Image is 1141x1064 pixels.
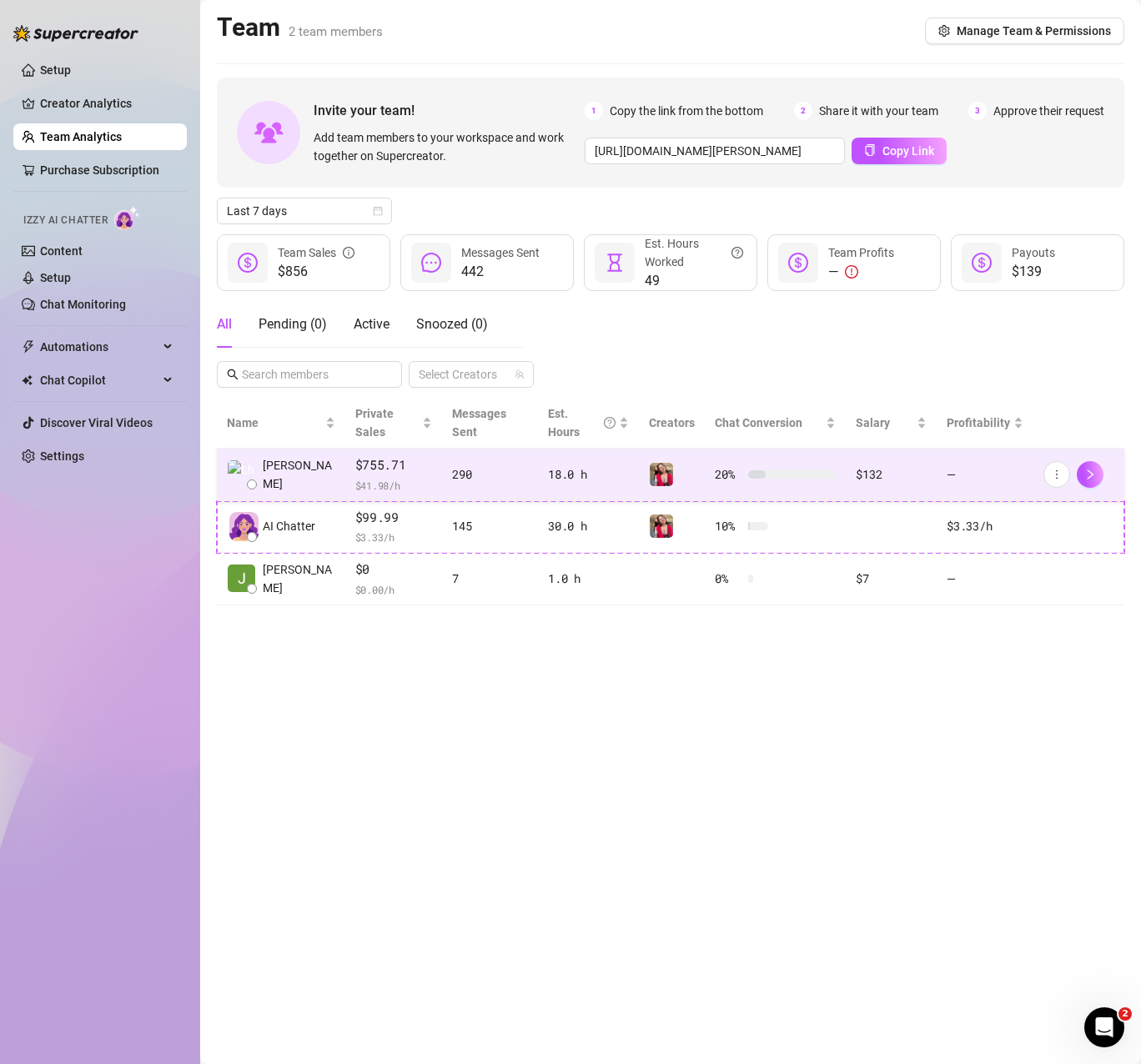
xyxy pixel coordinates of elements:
[263,456,335,493] span: [PERSON_NAME]
[856,465,927,484] div: $132
[937,449,1033,501] td: —
[238,253,258,273] span: dollar-circle
[1118,1007,1132,1021] span: 2
[1012,262,1055,282] span: $139
[925,18,1124,44] button: Manage Team & Permissions
[731,234,743,271] span: question-circle
[968,102,987,120] span: 3
[40,130,122,143] a: Team Analytics
[1084,469,1096,480] span: right
[452,407,506,439] span: Messages Sent
[23,213,108,228] span: Izzy AI Chatter
[845,265,858,279] span: exclamation-circle
[40,334,158,360] span: Automations
[217,12,383,43] h2: Team
[605,253,625,273] span: hourglass
[1051,469,1063,480] span: more
[40,244,83,258] a: Content
[314,128,578,165] span: Add team members to your workspace and work together on Supercreator.
[548,517,629,535] div: 30.0 h
[40,367,158,394] span: Chat Copilot
[461,262,540,282] span: 442
[972,253,992,273] span: dollar-circle
[40,271,71,284] a: Setup
[22,374,33,386] img: Chat Copilot
[228,460,255,488] img: Lhui Bernardo
[650,463,673,486] img: Estefania
[947,416,1010,429] span: Profitability
[355,407,394,439] span: Private Sales
[852,138,947,164] button: Copy Link
[228,565,255,592] img: Jessica
[1012,246,1055,259] span: Payouts
[40,449,84,463] a: Settings
[355,477,433,494] span: $ 41.98 /h
[421,253,441,273] span: message
[548,465,629,484] div: 18.0 h
[856,416,890,429] span: Salary
[40,298,126,311] a: Chat Monitoring
[957,24,1111,38] span: Manage Team & Permissions
[355,560,433,580] span: $0
[794,102,812,120] span: 2
[229,512,259,541] img: izzy-ai-chatter-avatar-DDCN_rTZ.svg
[645,234,743,271] div: Est. Hours Worked
[864,144,876,156] span: copy
[639,398,705,449] th: Creators
[548,404,616,441] div: Est. Hours
[40,63,71,77] a: Setup
[938,25,950,37] span: setting
[278,243,354,262] div: Team Sales
[819,102,938,120] span: Share it with your team
[452,570,528,588] div: 7
[343,243,354,262] span: info-circle
[828,246,894,259] span: Team Profits
[461,246,540,259] span: Messages Sent
[856,570,927,588] div: $7
[585,102,603,120] span: 1
[715,465,741,484] span: 20 %
[645,271,743,291] span: 49
[937,553,1033,605] td: —
[217,314,232,334] div: All
[1084,1007,1124,1047] iframe: Intercom live chat
[993,102,1104,120] span: Approve their request
[22,340,35,354] span: thunderbolt
[114,206,140,230] img: AI Chatter
[788,253,808,273] span: dollar-circle
[40,90,173,117] a: Creator Analytics
[217,398,345,449] th: Name
[452,465,528,484] div: 290
[715,570,741,588] span: 0 %
[355,508,433,528] span: $99.99
[263,517,315,535] span: AI Chatter
[355,455,433,475] span: $755.71
[40,416,153,429] a: Discover Viral Videos
[610,102,763,120] span: Copy the link from the bottom
[650,514,673,538] img: Estefania
[355,581,433,598] span: $ 0.00 /h
[452,517,528,535] div: 145
[604,404,616,441] span: question-circle
[715,517,741,535] span: 10 %
[548,570,629,588] div: 1.0 h
[882,144,934,158] span: Copy Link
[289,24,383,39] span: 2 team members
[227,198,382,223] span: Last 7 days
[355,529,433,545] span: $ 3.33 /h
[715,416,802,429] span: Chat Conversion
[515,369,525,379] span: team
[259,314,327,334] div: Pending ( 0 )
[263,560,335,597] span: [PERSON_NAME]
[314,100,585,121] span: Invite your team!
[416,316,488,332] span: Snoozed ( 0 )
[354,316,390,332] span: Active
[278,262,354,282] span: $856
[227,414,322,432] span: Name
[13,25,138,42] img: logo-BBDzfeDw.svg
[227,369,239,380] span: search
[373,206,383,216] span: calendar
[242,365,379,384] input: Search members
[828,262,894,282] div: —
[947,517,1023,535] div: $3.33 /h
